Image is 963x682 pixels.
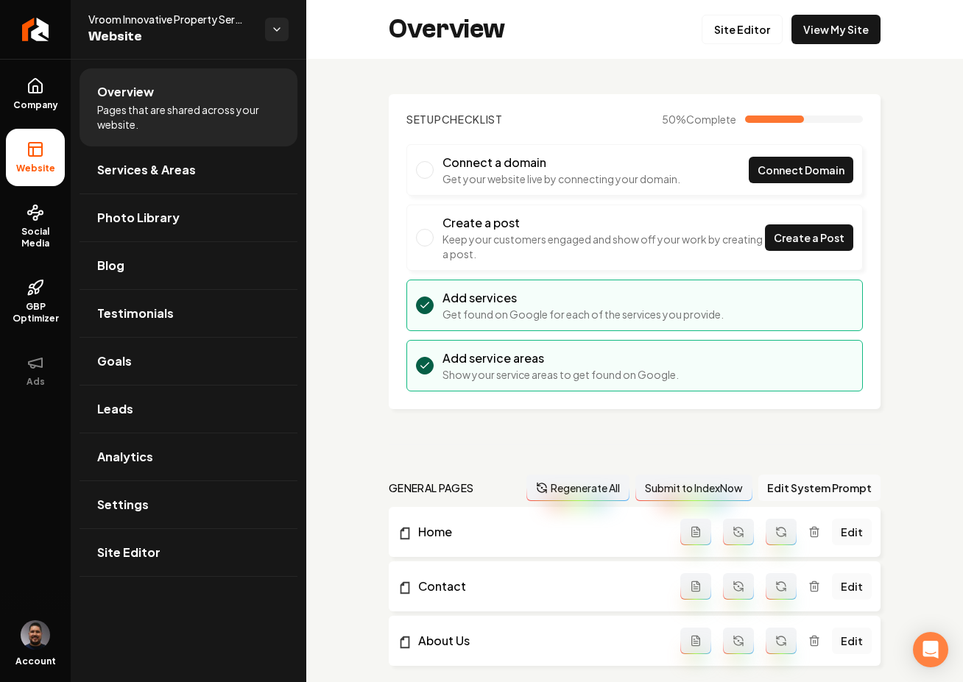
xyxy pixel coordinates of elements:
[680,573,711,600] button: Add admin page prompt
[765,224,853,251] a: Create a Post
[97,161,196,179] span: Services & Areas
[442,349,679,367] h3: Add service areas
[80,194,297,241] a: Photo Library
[80,386,297,433] a: Leads
[389,480,474,495] h2: general pages
[80,481,297,528] a: Settings
[22,18,49,41] img: Rebolt Logo
[97,102,280,132] span: Pages that are shared across your website.
[80,338,297,385] a: Goals
[442,289,724,307] h3: Add services
[80,433,297,480] a: Analytics
[97,305,174,322] span: Testimonials
[7,99,64,111] span: Company
[97,544,160,561] span: Site Editor
[88,12,253,26] span: Vroom Innovative Property Service LLC
[389,15,505,44] h2: Overview
[88,26,253,47] span: Website
[758,163,844,178] span: Connect Domain
[80,529,297,576] a: Site Editor
[6,192,65,261] a: Social Media
[97,352,132,370] span: Goals
[442,367,679,382] p: Show your service areas to get found on Google.
[442,214,765,232] h3: Create a post
[10,163,61,174] span: Website
[832,573,872,600] a: Edit
[398,523,680,541] a: Home
[758,475,881,501] button: Edit System Prompt
[21,376,51,388] span: Ads
[526,475,629,501] button: Regenerate All
[913,632,948,667] div: Open Intercom Messenger
[80,146,297,193] a: Services & Areas
[80,242,297,289] a: Blog
[21,620,50,650] img: Daniel Humberto Ortega Celis
[6,342,65,399] button: Ads
[680,628,711,654] button: Add admin page prompt
[398,578,680,595] a: Contact
[662,112,736,127] span: 50 %
[832,519,872,545] a: Edit
[97,448,153,466] span: Analytics
[635,475,752,501] button: Submit to IndexNow
[442,307,724,322] p: Get found on Google for each of the services you provide.
[21,620,50,650] button: Open user button
[97,209,180,227] span: Photo Library
[406,113,442,126] span: Setup
[97,400,133,418] span: Leads
[97,257,124,274] span: Blog
[702,15,783,44] a: Site Editor
[6,301,65,324] span: GBP Optimizer
[442,154,680,171] h3: Connect a domain
[80,290,297,337] a: Testimonials
[97,83,154,101] span: Overview
[774,230,844,246] span: Create a Post
[15,656,56,667] span: Account
[749,157,853,183] a: Connect Domain
[442,232,765,261] p: Keep your customers engaged and show off your work by creating a post.
[442,171,680,186] p: Get your website live by connecting your domain.
[398,632,680,650] a: About Us
[6,267,65,336] a: GBP Optimizer
[6,65,65,123] a: Company
[686,113,736,126] span: Complete
[6,226,65,249] span: Social Media
[680,519,711,545] button: Add admin page prompt
[97,496,149,514] span: Settings
[791,15,881,44] a: View My Site
[406,112,503,127] h2: Checklist
[832,628,872,654] a: Edit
